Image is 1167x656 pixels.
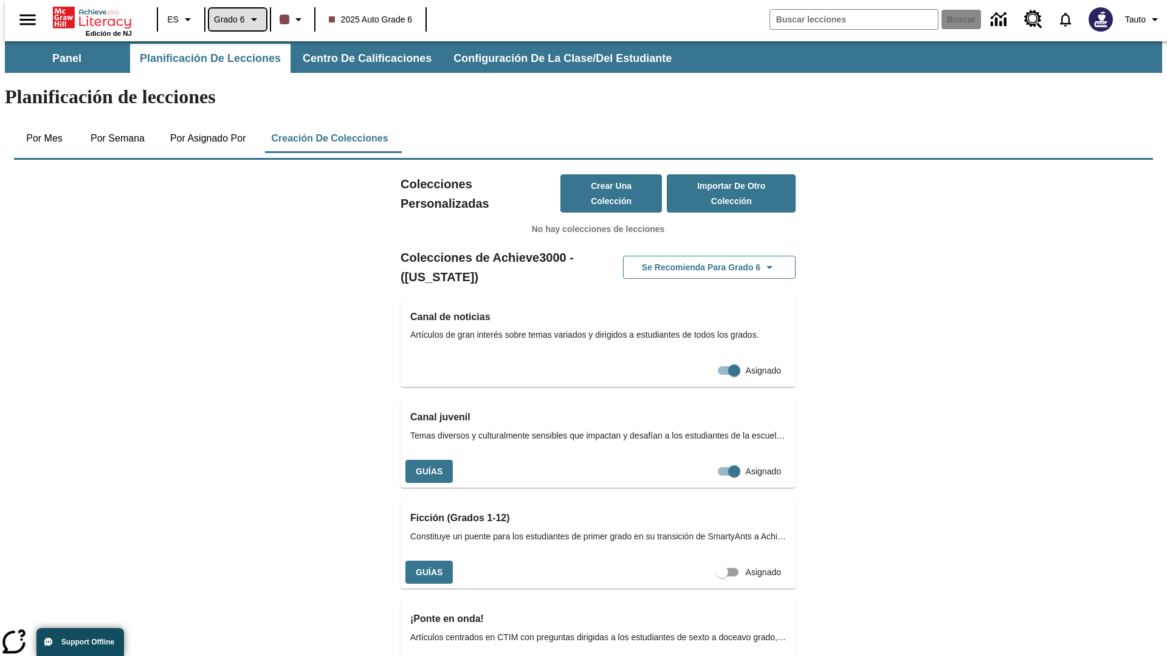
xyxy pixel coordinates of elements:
[36,628,124,656] button: Support Offline
[560,174,663,213] button: Crear una colección
[410,510,786,527] h3: Ficción (Grados 1-12)
[1089,7,1113,32] img: Avatar
[1125,13,1146,26] span: Tauto
[410,429,786,442] span: Temas diversos y culturalmente sensibles que impactan y desafían a los estudiantes de la escuela ...
[5,44,683,73] div: Subbarra de navegación
[329,13,413,26] span: 2025 Auto Grade 6
[214,13,245,26] span: Grado 6
[401,223,796,236] p: No hay colecciones de lecciones
[1081,4,1120,35] button: Escoja un nuevo avatar
[410,309,786,326] h3: Canal de noticias
[410,530,786,543] span: Constituye un puente para los estudiantes de primer grado en su transición de SmartyAnts a Achiev...
[261,124,398,153] button: Creación de colecciones
[10,2,46,38] button: Abrir el menú lateral
[130,44,291,73] button: Planificación de lecciones
[410,329,786,341] span: Artículos de gran interés sobre temas variados y dirigidos a estudiantes de todos los grados.
[160,124,256,153] button: Por asignado por
[5,86,1162,108] h1: Planificación de lecciones
[209,9,266,30] button: Grado: Grado 6, Elige un grado
[746,465,781,478] span: Asignado
[401,248,598,287] h2: Colecciones de Achieve3000 - ([US_STATE])
[405,561,453,584] button: Guías
[401,174,560,213] h2: Colecciones Personalizadas
[410,610,786,627] h3: ¡Ponte en onda!
[61,638,114,646] span: Support Offline
[623,256,796,279] button: Se recomienda para Grado 6
[167,13,179,26] span: ES
[81,124,154,153] button: Por semana
[410,631,786,644] span: Artículos centrados en CTIM con preguntas dirigidas a los estudiantes de sexto a doceavo grado, q...
[293,44,441,73] button: Centro de calificaciones
[14,124,75,153] button: Por mes
[405,460,453,483] button: Guías
[275,9,311,30] button: El color de la clase es café oscuro. Cambiar el color de la clase.
[6,44,128,73] button: Panel
[983,3,1017,36] a: Centro de información
[53,4,132,37] div: Portada
[86,30,132,37] span: Edición de NJ
[1050,4,1081,35] a: Notificaciones
[5,41,1162,73] div: Subbarra de navegación
[667,174,796,213] button: Importar de otro Colección
[746,566,781,579] span: Asignado
[1017,3,1050,36] a: Centro de recursos, Se abrirá en una pestaña nueva.
[53,5,132,30] a: Portada
[746,364,781,377] span: Asignado
[770,10,938,29] input: Buscar campo
[410,409,786,426] h3: Canal juvenil
[444,44,681,73] button: Configuración de la clase/del estudiante
[1120,9,1167,30] button: Perfil/Configuración
[162,9,201,30] button: Lenguaje: ES, Selecciona un idioma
